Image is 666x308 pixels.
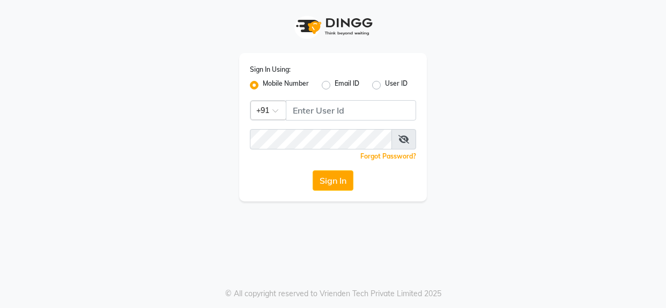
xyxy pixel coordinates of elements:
label: Mobile Number [263,79,309,92]
img: logo1.svg [290,11,376,42]
a: Forgot Password? [360,152,416,160]
input: Username [250,129,392,149]
label: Sign In Using: [250,65,291,74]
input: Username [286,100,416,121]
label: User ID [385,79,408,92]
label: Email ID [335,79,359,92]
button: Sign In [313,170,353,191]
